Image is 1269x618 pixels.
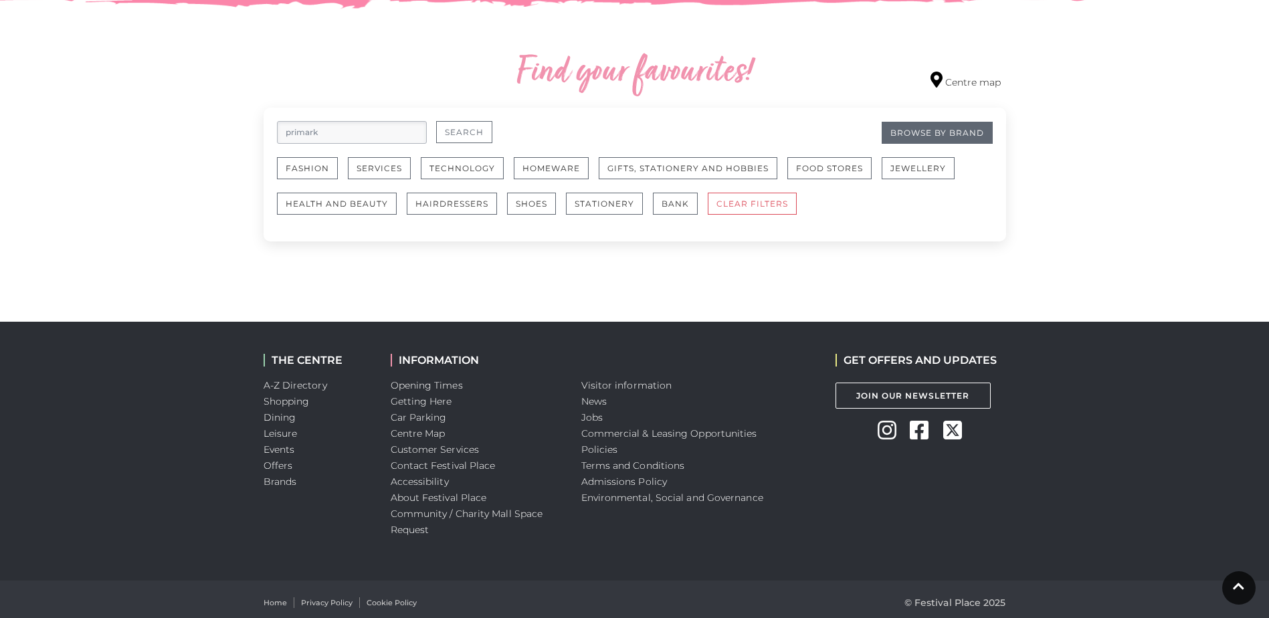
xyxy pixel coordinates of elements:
[301,597,353,609] a: Privacy Policy
[787,157,872,179] button: Food Stores
[277,121,427,144] input: Search for retailers
[264,459,293,472] a: Offers
[421,157,504,179] button: Technology
[264,354,371,367] h2: THE CENTRE
[581,379,672,391] a: Visitor information
[653,193,698,215] button: Bank
[514,157,599,193] a: Homeware
[391,411,447,423] a: Car Parking
[882,157,965,193] a: Jewellery
[514,157,589,179] button: Homeware
[264,379,327,391] a: A-Z Directory
[931,72,1001,90] a: Centre map
[264,395,310,407] a: Shopping
[507,193,556,215] button: Shoes
[391,51,879,94] h2: Find your favourites!
[277,193,407,228] a: Health and Beauty
[407,193,507,228] a: Hairdressers
[391,459,496,472] a: Contact Festival Place
[348,157,411,179] button: Services
[787,157,882,193] a: Food Stores
[882,157,955,179] button: Jewellery
[882,122,993,144] a: Browse By Brand
[581,411,603,423] a: Jobs
[264,476,297,488] a: Brands
[599,157,787,193] a: Gifts, Stationery and Hobbies
[391,492,487,504] a: About Festival Place
[264,443,295,455] a: Events
[348,157,421,193] a: Services
[391,395,452,407] a: Getting Here
[507,193,566,228] a: Shoes
[708,193,807,228] a: CLEAR FILTERS
[277,193,397,215] button: Health and Beauty
[653,193,708,228] a: Bank
[581,395,607,407] a: News
[566,193,653,228] a: Stationery
[277,157,348,193] a: Fashion
[264,427,298,439] a: Leisure
[367,597,417,609] a: Cookie Policy
[581,476,668,488] a: Admissions Policy
[836,354,997,367] h2: GET OFFERS AND UPDATES
[391,427,446,439] a: Centre Map
[277,157,338,179] button: Fashion
[581,459,685,472] a: Terms and Conditions
[391,476,449,488] a: Accessibility
[407,193,497,215] button: Hairdressers
[904,595,1006,611] p: © Festival Place 2025
[708,193,797,215] button: CLEAR FILTERS
[391,354,561,367] h2: INFORMATION
[436,121,492,143] button: Search
[581,492,763,504] a: Environmental, Social and Governance
[421,157,514,193] a: Technology
[391,443,480,455] a: Customer Services
[264,411,296,423] a: Dining
[264,597,287,609] a: Home
[566,193,643,215] button: Stationery
[391,508,543,536] a: Community / Charity Mall Space Request
[836,383,991,409] a: Join Our Newsletter
[581,443,618,455] a: Policies
[581,427,757,439] a: Commercial & Leasing Opportunities
[599,157,777,179] button: Gifts, Stationery and Hobbies
[391,379,463,391] a: Opening Times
